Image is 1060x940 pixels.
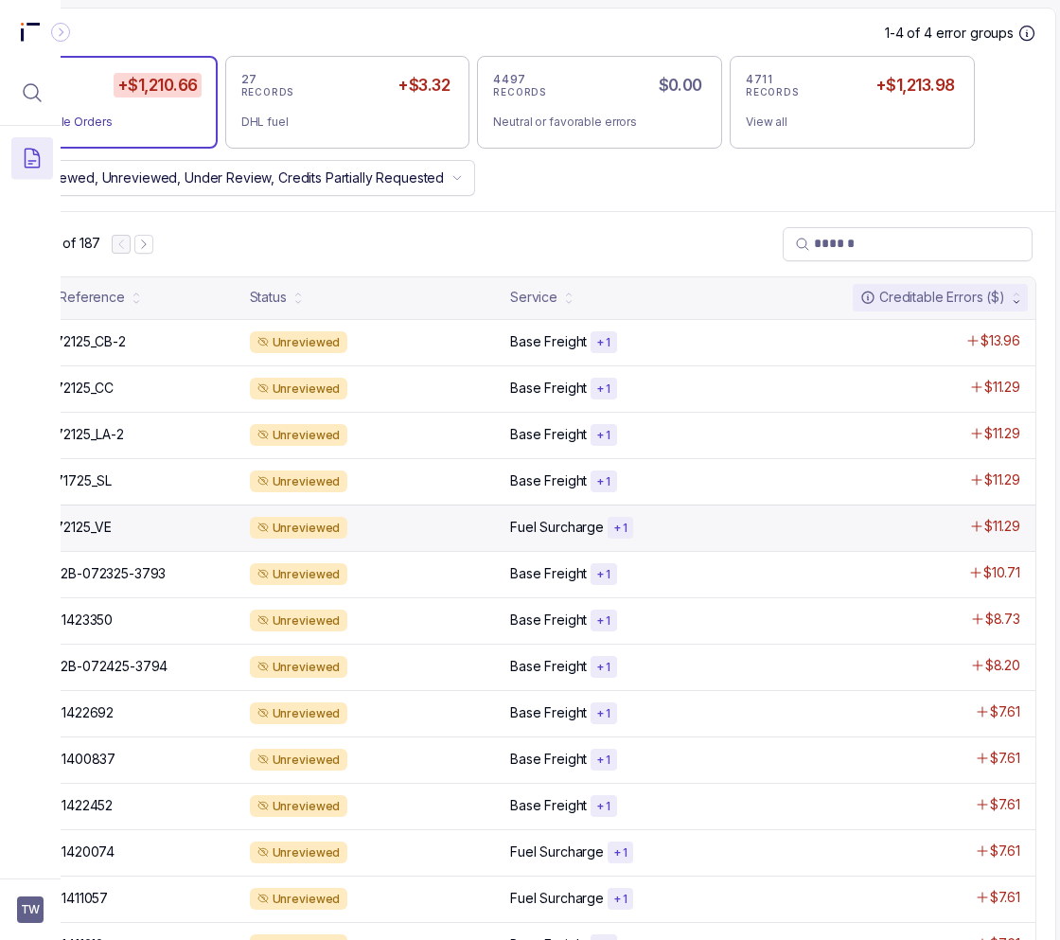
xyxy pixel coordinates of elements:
[510,703,587,722] p: Base Freight
[19,425,124,444] p: ERE_072125_LA-2
[596,428,610,443] p: + 1
[985,610,1020,629] p: $8.73
[885,24,936,43] p: 1-4 of 4
[980,331,1020,350] p: $13.96
[746,72,772,87] p: 4711
[250,331,348,354] div: Unreviewed
[746,87,799,98] p: RECORDS
[17,896,44,923] button: User initials
[19,471,112,490] p: ERE_071725_SL
[510,518,604,537] p: Fuel Surcharge
[613,845,627,860] p: + 1
[510,471,587,490] p: Base Freight
[394,73,453,98] h5: +$3.32
[613,892,627,907] p: + 1
[19,703,114,722] p: SEED-11422692
[250,702,348,725] div: Unreviewed
[596,753,610,768] p: + 1
[11,72,53,114] button: Menu Icon Button MagnifyingGlassIcon
[990,795,1020,814] p: $7.61
[510,889,604,908] p: Fuel Surcharge
[510,332,587,351] p: Base Freight
[596,567,610,582] p: + 1
[19,288,125,307] div: Order Reference
[990,702,1020,721] p: $7.61
[984,517,1020,536] p: $11.29
[596,381,610,397] p: + 1
[990,842,1020,860] p: $7.61
[510,750,587,769] p: Base Freight
[746,113,944,132] div: View all
[250,563,348,586] div: Unreviewed
[250,517,348,540] div: Unreviewed
[872,73,959,98] h5: +$1,213.98
[19,379,114,398] p: ERE_072125_CC
[250,378,348,400] div: Unreviewed
[990,888,1020,907] p: $7.61
[32,168,444,187] p: Reviewed, Unreviewed, Under Review, Credits Partially Requested
[19,564,166,583] p: AMB-B2B-072325-3793
[655,73,706,98] h5: $0.00
[613,521,627,536] p: + 1
[510,379,587,398] p: Base Freight
[19,518,112,537] p: ERE_072125_VE
[19,750,115,769] p: SEED-11400837
[250,610,348,632] div: Unreviewed
[19,842,115,861] p: SEED-11420074
[250,470,348,493] div: Unreviewed
[493,72,525,87] p: 4497
[510,611,587,630] p: Base Freight
[241,113,439,132] div: DHL fuel
[510,842,604,861] p: Fuel Surcharge
[250,749,348,772] div: Unreviewed
[510,288,557,307] div: Service
[596,706,610,721] p: + 1
[510,564,587,583] p: Base Freight
[19,657,168,676] p: AMB-B2B-072425-3794
[49,21,72,44] div: Collapse Icon
[134,235,153,254] button: Next Page
[596,474,610,489] p: + 1
[114,73,202,98] h5: +$1,210.66
[241,72,257,87] p: 27
[596,613,610,629] p: + 1
[860,288,1005,307] div: Creditable Errors ($)
[250,842,348,864] div: Unreviewed
[596,335,610,350] p: + 1
[984,378,1020,397] p: $11.29
[19,796,113,815] p: SEED-11422452
[250,424,348,447] div: Unreviewed
[250,656,348,679] div: Unreviewed
[19,611,113,630] p: SEED-11423350
[19,889,108,908] p: SEED-11411057
[596,799,610,814] p: + 1
[19,332,126,351] p: ERE_072125_CB-2
[510,425,587,444] p: Base Freight
[11,137,53,179] button: Menu Icon Button DocumentTextIcon
[250,888,348,911] div: Unreviewed
[984,470,1020,489] p: $11.29
[250,288,287,307] div: Status
[510,796,587,815] p: Base Freight
[990,749,1020,768] p: $7.61
[984,424,1020,443] p: $11.29
[983,563,1020,582] p: $10.71
[493,87,546,98] p: RECORDS
[985,656,1020,675] p: $8.20
[250,795,348,818] div: Unreviewed
[936,24,1014,43] p: error groups
[493,113,691,132] div: Neutral or favorable errors
[241,87,294,98] p: RECORDS
[510,657,587,676] p: Base Freight
[596,660,610,675] p: + 1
